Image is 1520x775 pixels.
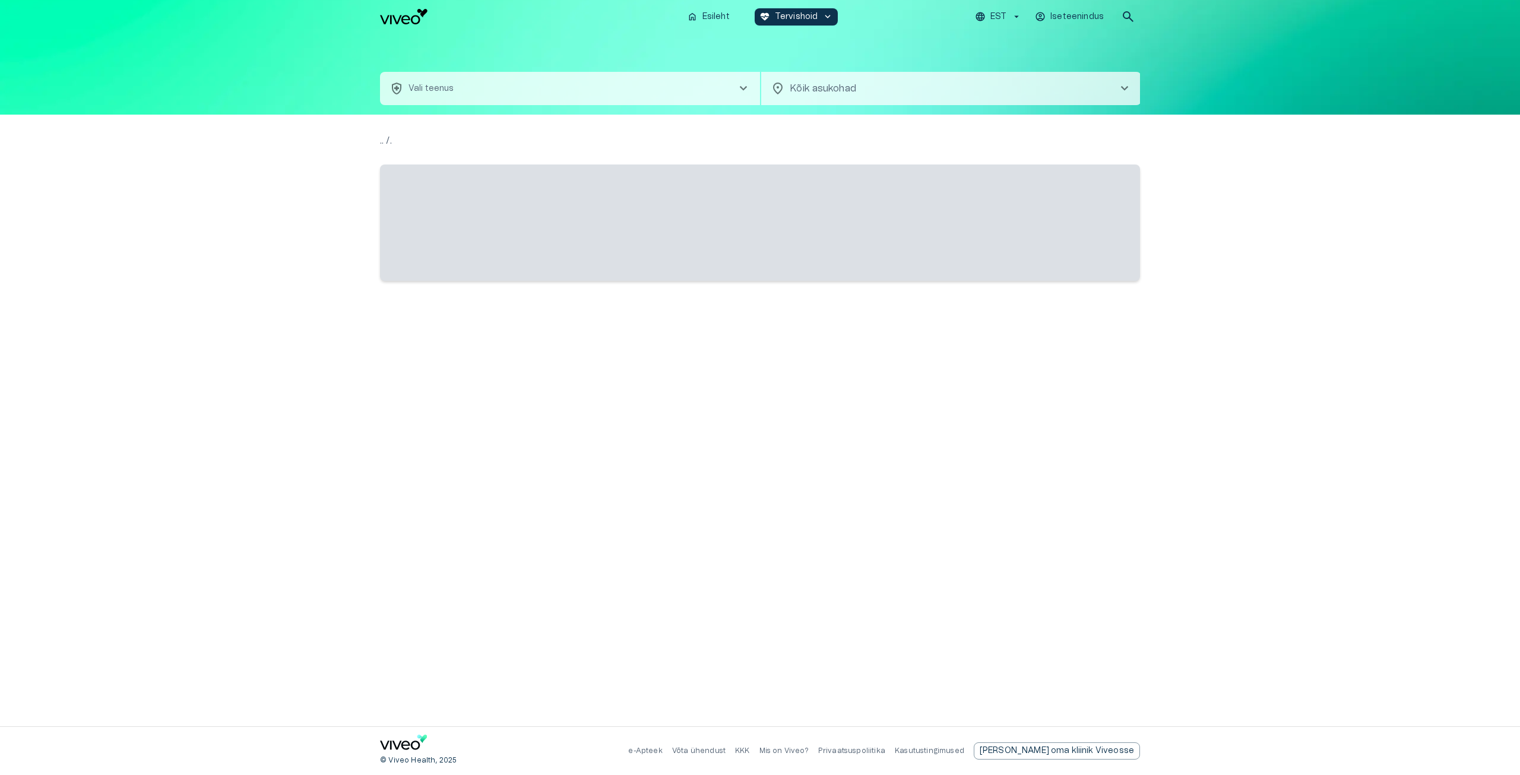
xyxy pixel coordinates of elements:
[755,8,838,26] button: ecg_heartTervishoidkeyboard_arrow_down
[1050,11,1104,23] p: Iseteenindus
[1121,10,1135,24] span: search
[895,747,964,754] a: Kasutustingimused
[672,746,726,756] p: Võta ühendust
[818,747,885,754] a: Privaatsuspoliitika
[735,747,750,754] a: KKK
[687,11,698,22] span: home
[380,134,1140,148] p: .. / .
[759,746,809,756] p: Mis on Viveo?
[771,81,785,96] span: location_on
[1033,8,1107,26] button: Iseteenindus
[389,81,404,96] span: health_and_safety
[822,11,833,22] span: keyboard_arrow_down
[702,11,730,23] p: Esileht
[973,8,1024,26] button: EST
[380,755,457,765] p: © Viveo Health, 2025
[682,8,736,26] button: homeEsileht
[628,747,662,754] a: e-Apteek
[990,11,1006,23] p: EST
[408,83,454,95] p: Vali teenus
[736,81,750,96] span: chevron_right
[380,9,677,24] a: Navigate to homepage
[974,742,1140,760] a: Send email to partnership request to viveo
[380,72,760,105] button: health_and_safetyVali teenuschevron_right
[1116,5,1140,29] button: open search modal
[1117,81,1132,96] span: chevron_right
[790,81,1098,96] p: Kõik asukohad
[759,11,770,22] span: ecg_heart
[380,165,1140,281] span: ‌
[974,742,1140,760] div: [PERSON_NAME] oma kliinik Viveosse
[380,735,427,754] a: Navigate to home page
[380,9,427,24] img: Viveo logo
[775,11,818,23] p: Tervishoid
[980,745,1134,757] p: [PERSON_NAME] oma kliinik Viveosse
